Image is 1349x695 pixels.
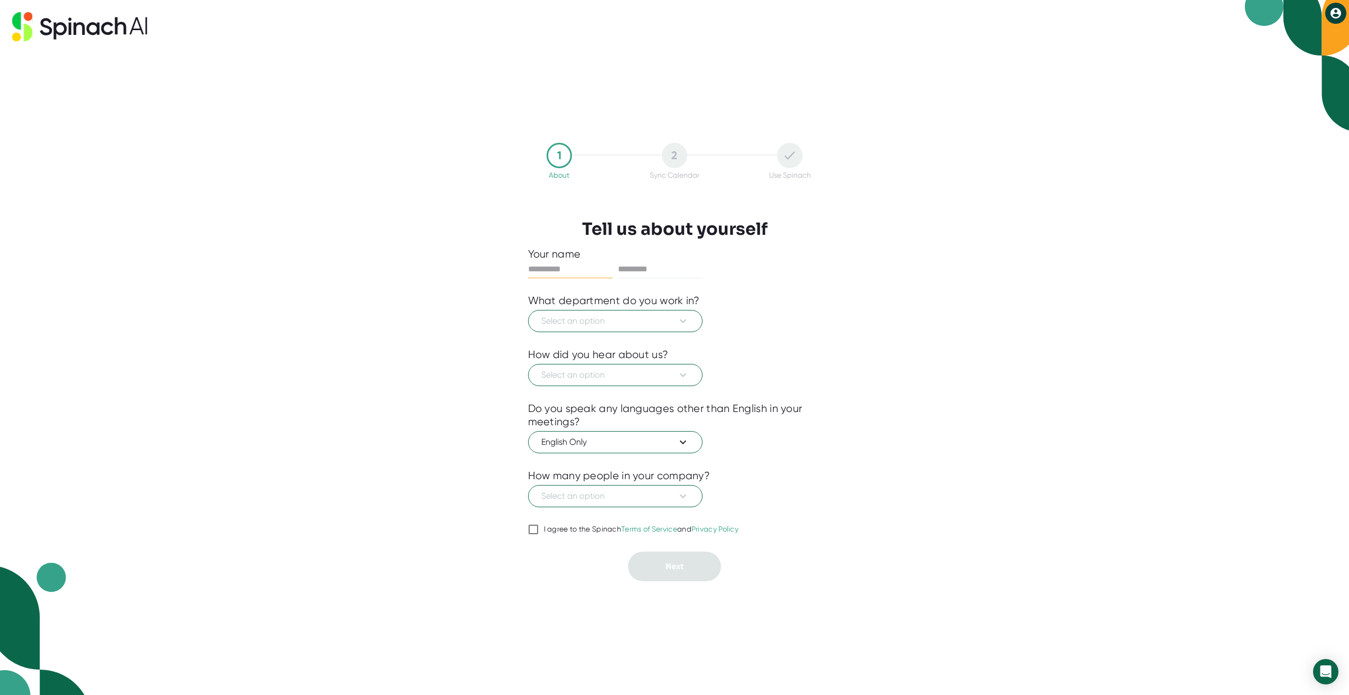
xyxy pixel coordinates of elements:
[666,561,683,571] span: Next
[650,171,699,179] div: Sync Calendar
[541,490,689,502] span: Select an option
[1313,659,1338,684] div: Open Intercom Messenger
[528,469,710,482] div: How many people in your company?
[528,431,703,453] button: English Only
[541,369,689,381] span: Select an option
[621,525,677,533] a: Terms of Service
[528,248,821,261] div: Your name
[528,310,703,332] button: Select an option
[769,171,811,179] div: Use Spinach
[528,485,703,507] button: Select an option
[544,525,739,534] div: I agree to the Spinach and
[528,348,669,361] div: How did you hear about us?
[528,402,821,428] div: Do you speak any languages other than English in your meetings?
[528,364,703,386] button: Select an option
[549,171,569,179] div: About
[541,436,689,449] span: English Only
[528,294,700,307] div: What department do you work in?
[541,315,689,327] span: Select an option
[628,552,721,581] button: Next
[691,525,738,533] a: Privacy Policy
[662,143,687,168] div: 2
[582,219,768,239] h3: Tell us about yourself
[547,143,572,168] div: 1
